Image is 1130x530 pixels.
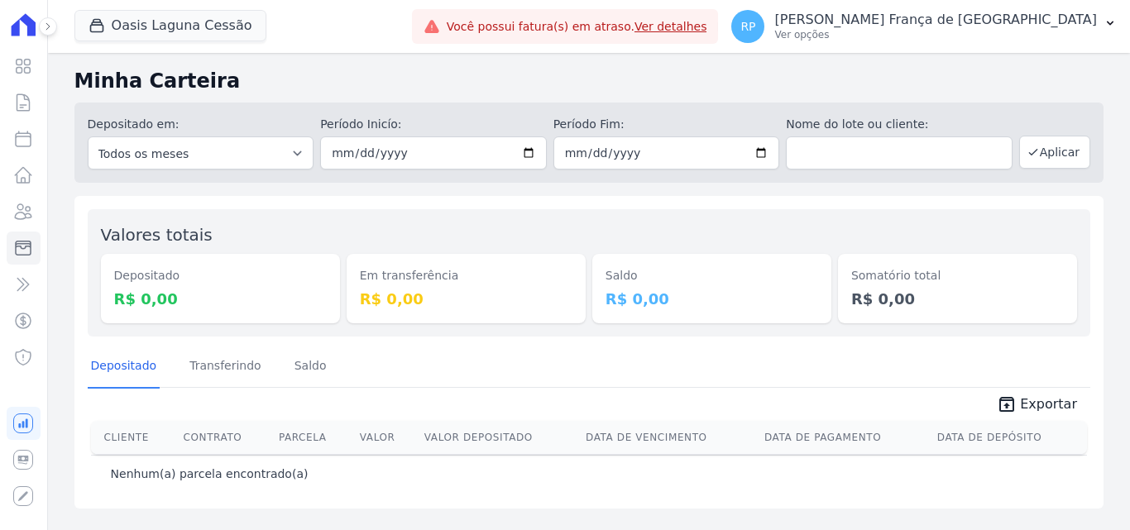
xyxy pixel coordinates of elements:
span: Você possui fatura(s) em atraso. [447,18,707,36]
p: Nenhum(a) parcela encontrado(a) [111,466,309,482]
th: Data de Depósito [931,421,1087,454]
th: Valor Depositado [418,421,579,454]
dd: R$ 0,00 [114,288,327,310]
label: Depositado em: [88,117,180,131]
p: Ver opções [774,28,1097,41]
dt: Somatório total [851,267,1064,284]
th: Parcela [272,421,353,454]
label: Nome do lote ou cliente: [786,116,1013,133]
span: RP [740,21,755,32]
i: unarchive [997,394,1017,414]
span: Exportar [1020,394,1077,414]
th: Cliente [91,421,177,454]
dd: R$ 0,00 [360,288,572,310]
p: [PERSON_NAME] França de [GEOGRAPHIC_DATA] [774,12,1097,28]
th: Valor [353,421,418,454]
button: Aplicar [1019,136,1090,169]
dt: Saldo [606,267,818,284]
label: Valores totais [101,225,213,245]
label: Período Inicío: [320,116,547,133]
a: Depositado [88,346,160,389]
button: Oasis Laguna Cessão [74,10,266,41]
dt: Em transferência [360,267,572,284]
a: Saldo [291,346,330,389]
th: Data de Vencimento [579,421,758,454]
a: unarchive Exportar [984,394,1090,418]
button: RP [PERSON_NAME] França de [GEOGRAPHIC_DATA] Ver opções [718,3,1130,50]
th: Contrato [177,421,272,454]
a: Transferindo [186,346,265,389]
dt: Depositado [114,267,327,284]
th: Data de Pagamento [758,421,931,454]
dd: R$ 0,00 [606,288,818,310]
label: Período Fim: [553,116,780,133]
a: Ver detalhes [634,20,707,33]
dd: R$ 0,00 [851,288,1064,310]
h2: Minha Carteira [74,66,1104,96]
